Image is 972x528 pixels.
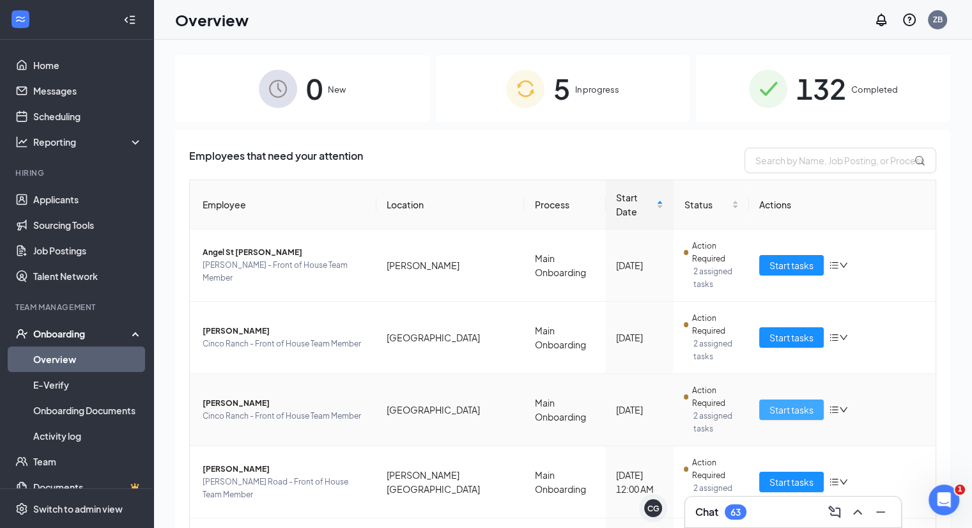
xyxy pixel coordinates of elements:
[376,374,525,446] td: [GEOGRAPHIC_DATA]
[839,478,848,486] span: down
[524,374,606,446] td: Main Onboarding
[15,136,28,148] svg: Analysis
[376,302,525,374] td: [GEOGRAPHIC_DATA]
[15,167,140,178] div: Hiring
[730,507,741,518] div: 63
[190,180,376,229] th: Employee
[693,265,739,291] span: 2 assigned tasks
[524,180,606,229] th: Process
[769,258,814,272] span: Start tasks
[827,504,842,520] svg: ComposeMessage
[376,180,525,229] th: Location
[693,338,739,363] span: 2 assigned tasks
[189,148,363,173] span: Employees that need your attention
[759,400,824,420] button: Start tasks
[616,258,663,272] div: [DATE]
[33,372,143,398] a: E-Verify
[524,229,606,302] td: Main Onboarding
[14,13,27,26] svg: WorkstreamLogo
[829,332,839,343] span: bars
[839,405,848,414] span: down
[616,190,654,219] span: Start Date
[203,397,366,410] span: [PERSON_NAME]
[33,474,143,500] a: DocumentsCrown
[33,502,123,515] div: Switch to admin view
[695,505,718,519] h3: Chat
[955,485,965,495] span: 1
[33,263,143,289] a: Talent Network
[692,384,739,410] span: Action Required
[674,180,749,229] th: Status
[929,485,959,515] iframe: Intercom live chat
[744,148,936,173] input: Search by Name, Job Posting, or Process
[749,180,936,229] th: Actions
[33,104,143,129] a: Scheduling
[829,260,839,270] span: bars
[616,468,663,496] div: [DATE] 12:00 AM
[203,476,366,501] span: [PERSON_NAME] Road - Front of House Team Member
[33,52,143,78] a: Home
[769,475,814,489] span: Start tasks
[33,212,143,238] a: Sourcing Tools
[693,482,739,508] span: 2 assigned tasks
[33,449,143,474] a: Team
[203,338,366,350] span: Cinco Ranch - Front of House Team Member
[376,446,525,518] td: [PERSON_NAME][GEOGRAPHIC_DATA]
[850,504,865,520] svg: ChevronUp
[175,9,249,31] h1: Overview
[575,83,619,96] span: In progress
[874,12,889,27] svg: Notifications
[203,325,366,338] span: [PERSON_NAME]
[524,302,606,374] td: Main Onboarding
[33,398,143,423] a: Onboarding Documents
[769,403,814,417] span: Start tasks
[616,403,663,417] div: [DATE]
[328,83,346,96] span: New
[692,240,739,265] span: Action Required
[203,463,366,476] span: [PERSON_NAME]
[33,136,143,148] div: Reporting
[873,504,888,520] svg: Minimize
[203,259,366,284] span: [PERSON_NAME] - Front of House Team Member
[933,14,943,25] div: ZB
[376,229,525,302] td: [PERSON_NAME]
[692,312,739,338] span: Action Required
[829,477,839,487] span: bars
[306,66,323,111] span: 0
[829,405,839,415] span: bars
[15,502,28,515] svg: Settings
[553,66,570,111] span: 5
[647,503,660,514] div: CG
[847,502,868,522] button: ChevronUp
[15,302,140,313] div: Team Management
[759,255,824,276] button: Start tasks
[33,187,143,212] a: Applicants
[839,333,848,342] span: down
[839,261,848,270] span: down
[524,446,606,518] td: Main Onboarding
[851,83,898,96] span: Completed
[33,423,143,449] a: Activity log
[759,472,824,492] button: Start tasks
[33,327,132,340] div: Onboarding
[33,238,143,263] a: Job Postings
[123,13,136,26] svg: Collapse
[33,346,143,372] a: Overview
[684,198,729,212] span: Status
[870,502,891,522] button: Minimize
[33,78,143,104] a: Messages
[902,12,917,27] svg: QuestionInfo
[824,502,845,522] button: ComposeMessage
[616,330,663,345] div: [DATE]
[693,410,739,435] span: 2 assigned tasks
[796,66,846,111] span: 132
[15,327,28,340] svg: UserCheck
[769,330,814,345] span: Start tasks
[692,456,739,482] span: Action Required
[203,410,366,423] span: Cinco Ranch - Front of House Team Member
[203,246,366,259] span: Angel St [PERSON_NAME]
[759,327,824,348] button: Start tasks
